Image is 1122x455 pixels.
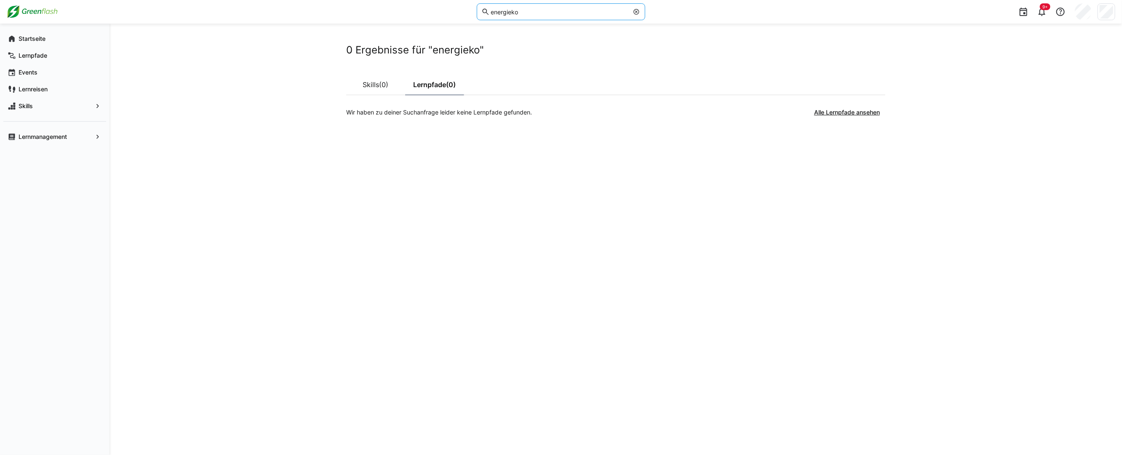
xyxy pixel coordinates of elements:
[405,74,464,95] a: Lernpfade(0)
[379,81,389,88] span: (0)
[813,108,881,117] span: Alle Lernpfade ansehen
[446,81,456,88] span: (0)
[346,74,405,95] a: Skills(0)
[1042,4,1048,9] span: 9+
[809,104,885,121] button: Alle Lernpfade ansehen
[346,108,532,117] p: Wir haben zu deiner Suchanfrage leider keine Lernpfade gefunden.
[490,8,629,16] input: Skills und Lernpfade durchsuchen…
[346,44,885,56] h2: 0 Ergebnisse für "energieko"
